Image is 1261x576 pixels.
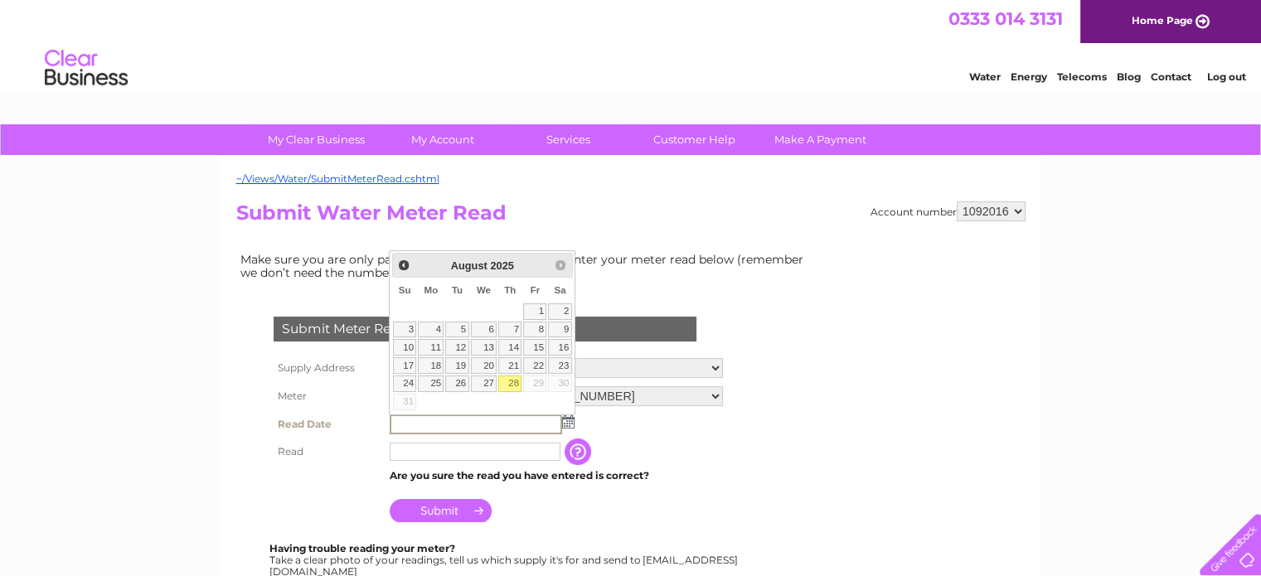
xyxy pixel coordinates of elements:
span: Wednesday [477,285,491,295]
a: 21 [498,357,521,374]
span: August [451,259,487,272]
a: 23 [548,357,571,374]
a: 22 [523,357,546,374]
a: Customer Help [626,124,763,155]
b: Having trouble reading your meter? [269,542,455,554]
a: 13 [471,339,497,356]
a: 14 [498,339,521,356]
a: Contact [1151,70,1191,83]
a: Make A Payment [752,124,889,155]
th: Supply Address [269,354,386,382]
th: Meter [269,382,386,410]
a: 8 [523,322,546,338]
a: 15 [523,339,546,356]
span: Prev [397,259,410,272]
input: Information [565,438,594,465]
a: 25 [418,375,444,392]
a: 11 [418,339,444,356]
a: 2 [548,303,571,320]
a: 4 [418,322,444,338]
h2: Submit Water Meter Read [236,201,1026,233]
a: 19 [445,357,468,374]
a: 0333 014 3131 [948,8,1063,29]
a: 26 [445,375,468,392]
a: Telecoms [1057,70,1107,83]
span: 2025 [490,259,513,272]
a: 12 [445,339,468,356]
input: Submit [390,499,492,522]
a: 27 [471,375,497,392]
a: 24 [393,375,416,392]
a: 6 [471,322,497,338]
a: 28 [498,375,521,392]
a: Prev [395,255,414,274]
div: Submit Meter Read [274,317,696,341]
a: Water [969,70,1001,83]
a: 3 [393,322,416,338]
a: 20 [471,357,497,374]
div: Clear Business is a trading name of Verastar Limited (registered in [GEOGRAPHIC_DATA] No. 3667643... [240,9,1023,80]
a: 1 [523,303,546,320]
a: 10 [393,339,416,356]
th: Read [269,438,386,465]
a: My Account [374,124,511,155]
span: Sunday [399,285,411,295]
a: Blog [1117,70,1141,83]
img: ... [562,415,575,428]
a: 18 [418,357,444,374]
th: Read Date [269,410,386,438]
div: Account number [871,201,1026,221]
span: Tuesday [452,285,463,295]
span: Saturday [554,285,565,295]
span: Thursday [504,285,516,295]
a: Log out [1206,70,1245,83]
span: Friday [531,285,541,295]
a: ~/Views/Water/SubmitMeterRead.cshtml [236,172,439,185]
td: Make sure you are only paying for what you use. Simply enter your meter read below (remember we d... [236,249,817,283]
span: Monday [424,285,439,295]
a: 16 [548,339,571,356]
td: Are you sure the read you have entered is correct? [386,465,727,486]
a: 17 [393,357,416,374]
a: 7 [498,322,521,338]
a: 5 [445,322,468,338]
img: logo.png [44,43,129,94]
a: 9 [548,322,571,338]
a: My Clear Business [248,124,385,155]
a: Services [500,124,637,155]
a: Energy [1011,70,1047,83]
